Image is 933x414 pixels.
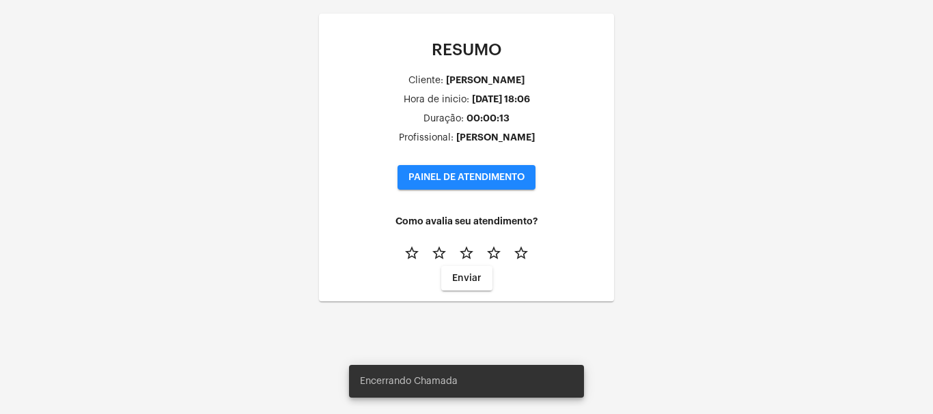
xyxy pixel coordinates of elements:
[441,266,492,291] button: Enviar
[513,245,529,261] mat-icon: star_border
[399,133,454,143] div: Profissional:
[423,114,464,124] div: Duração:
[360,374,458,388] span: Encerrando Chamada
[404,95,469,105] div: Hora de inicio:
[330,216,603,226] h4: Como avalia seu atendimento?
[408,173,525,182] span: PAINEL DE ATENDIMENTO
[452,273,482,283] span: Enviar
[458,245,475,261] mat-icon: star_border
[472,94,530,104] div: [DATE] 18:06
[431,245,447,261] mat-icon: star_border
[456,132,535,143] div: [PERSON_NAME]
[466,113,510,123] div: 00:00:13
[408,76,443,86] div: Cliente:
[404,245,420,261] mat-icon: star_border
[486,245,502,261] mat-icon: star_border
[446,75,525,85] div: [PERSON_NAME]
[398,165,535,190] button: PAINEL DE ATENDIMENTO
[330,41,603,59] p: RESUMO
